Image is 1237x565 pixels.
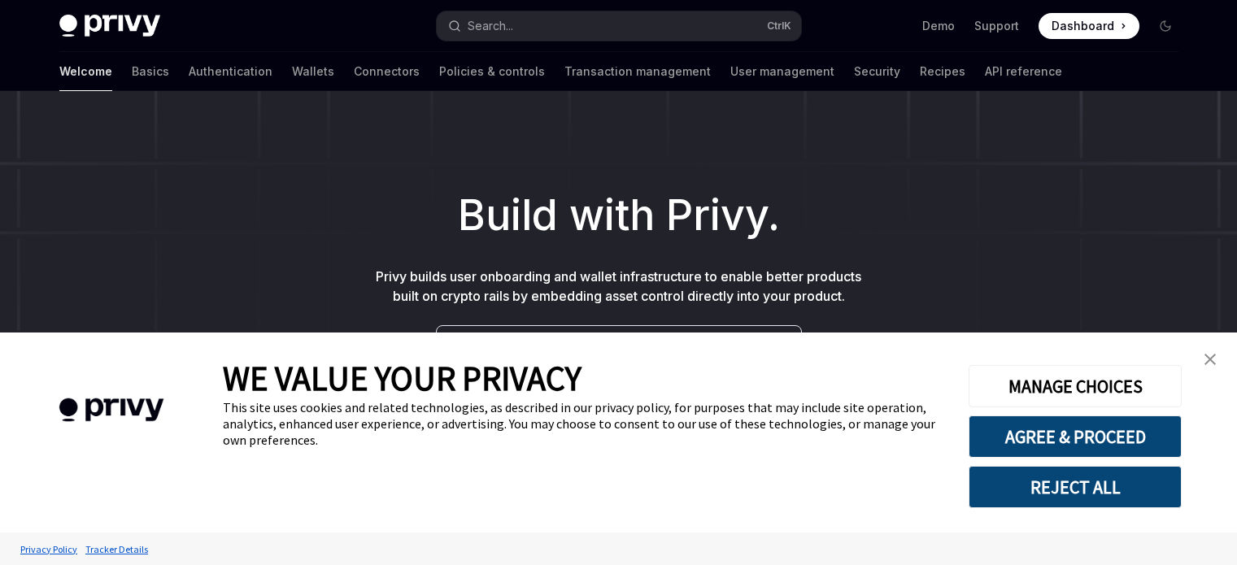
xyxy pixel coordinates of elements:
[1039,13,1139,39] a: Dashboard
[922,18,955,34] a: Demo
[969,466,1182,508] button: REJECT ALL
[1194,343,1226,376] a: close banner
[1152,13,1178,39] button: Toggle dark mode
[468,16,513,36] div: Search...
[132,52,169,91] a: Basics
[730,52,834,91] a: User management
[920,52,965,91] a: Recipes
[59,15,160,37] img: dark logo
[189,52,272,91] a: Authentication
[81,535,152,563] a: Tracker Details
[16,535,81,563] a: Privacy Policy
[59,52,112,91] a: Welcome
[985,52,1062,91] a: API reference
[969,365,1182,407] button: MANAGE CHOICES
[969,415,1182,458] button: AGREE & PROCEED
[564,52,711,91] a: Transaction management
[354,52,420,91] a: Connectors
[223,357,581,399] span: WE VALUE YOUR PRIVACY
[24,375,198,445] img: company logo
[1052,18,1114,34] span: Dashboard
[376,268,861,304] span: Privy builds user onboarding and wallet infrastructure to enable better products built on crypto ...
[26,184,1211,247] h1: Build with Privy.
[292,52,334,91] a: Wallets
[767,20,791,33] span: Ctrl K
[437,11,801,41] button: Search...CtrlK
[974,18,1019,34] a: Support
[439,52,545,91] a: Policies & controls
[854,52,900,91] a: Security
[223,399,944,448] div: This site uses cookies and related technologies, as described in our privacy policy, for purposes...
[1204,354,1216,365] img: close banner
